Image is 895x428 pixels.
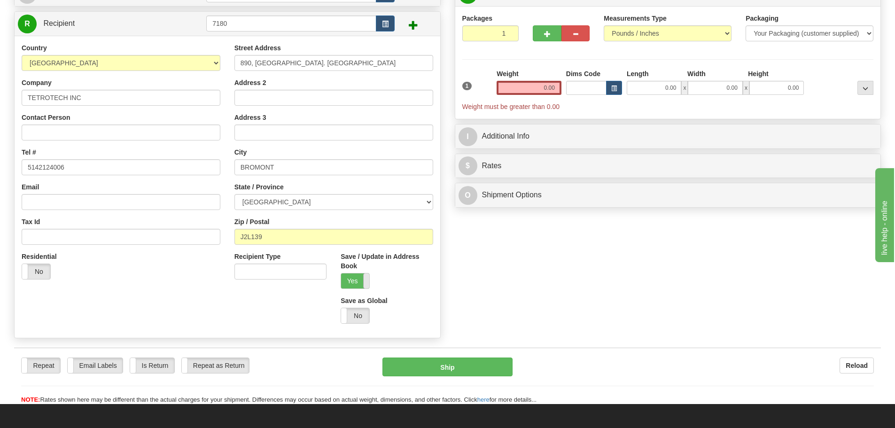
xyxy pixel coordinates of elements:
[477,396,490,403] a: here
[857,81,873,95] div: ...
[462,103,560,110] span: Weight must be greater than 0.00
[22,182,39,192] label: Email
[130,358,174,373] label: Is Return
[459,127,477,146] span: I
[18,14,186,33] a: R Recipient
[43,19,75,27] span: Recipient
[748,69,769,78] label: Height
[234,55,433,71] input: Enter a location
[382,358,513,376] button: Ship
[234,113,266,122] label: Address 3
[21,396,40,403] span: NOTE:
[206,16,376,31] input: Recipient Id
[497,69,518,78] label: Weight
[14,396,881,405] div: Rates shown here may be different than the actual charges for your shipment. Differences may occu...
[462,14,493,23] label: Packages
[459,156,477,175] span: $
[22,148,36,157] label: Tel #
[604,14,667,23] label: Measurements Type
[341,296,388,305] label: Save as Global
[68,358,123,373] label: Email Labels
[22,217,40,226] label: Tax Id
[234,43,281,53] label: Street Address
[22,113,70,122] label: Contact Person
[462,82,472,90] span: 1
[873,166,894,262] iframe: chat widget
[234,182,284,192] label: State / Province
[566,69,600,78] label: Dims Code
[459,186,878,205] a: OShipment Options
[687,69,706,78] label: Width
[234,78,266,87] label: Address 2
[846,362,868,369] b: Reload
[459,186,477,205] span: O
[22,358,60,373] label: Repeat
[459,127,878,146] a: IAdditional Info
[234,148,247,157] label: City
[341,252,433,271] label: Save / Update in Address Book
[743,81,749,95] span: x
[18,15,37,33] span: R
[234,252,281,261] label: Recipient Type
[746,14,778,23] label: Packaging
[681,81,688,95] span: x
[627,69,649,78] label: Length
[22,78,52,87] label: Company
[22,43,47,53] label: Country
[341,308,369,323] label: No
[341,273,369,288] label: Yes
[22,252,57,261] label: Residential
[182,358,249,373] label: Repeat as Return
[22,264,50,279] label: No
[234,217,270,226] label: Zip / Postal
[840,358,874,374] button: Reload
[459,156,878,176] a: $Rates
[7,6,87,17] div: live help - online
